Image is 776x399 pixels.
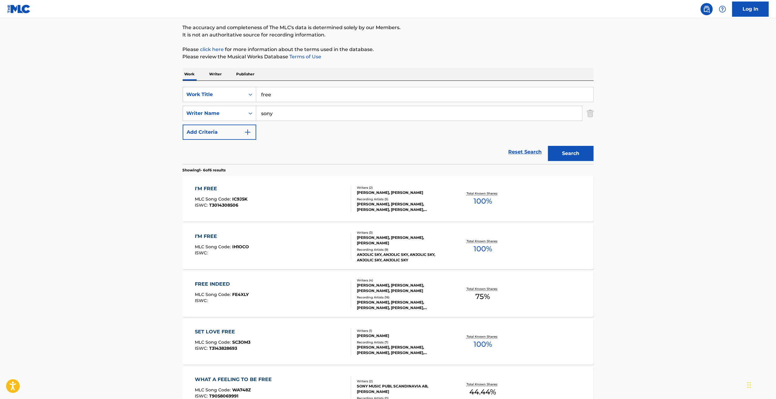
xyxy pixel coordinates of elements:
a: SET LOVE FREEMLC Song Code:SC3OM3ISWC:T3143828693Writers (1)[PERSON_NAME]Recording Artists (7)[PE... [183,319,594,365]
div: Writers ( 2 ) [357,379,449,384]
button: Search [548,146,594,161]
span: ISWC : [195,346,209,351]
div: Recording Artists ( 16 ) [357,295,449,300]
p: It is not an authoritative source for recording information. [183,31,594,39]
p: Total Known Shares: [467,334,499,339]
a: I'M FREEMLC Song Code:IC9J5KISWC:T3014308506Writers (2)[PERSON_NAME], [PERSON_NAME]Recording Arti... [183,176,594,222]
div: Recording Artists ( 9 ) [357,247,449,252]
p: Please for more information about the terms used in the database. [183,46,594,53]
iframe: Chat Widget [746,370,776,399]
div: [PERSON_NAME] [357,333,449,339]
span: MLC Song Code : [195,244,232,249]
div: 드래그 [747,376,751,394]
p: Please review the Musical Works Database [183,53,594,60]
div: Work Title [187,91,241,98]
a: I’M FREEMLC Song Code:IH1OCOISWC:Writers (3)[PERSON_NAME], [PERSON_NAME], [PERSON_NAME]Recording ... [183,224,594,269]
span: 100 % [474,339,492,350]
span: WA748Z [232,387,251,393]
span: 100 % [474,243,492,254]
span: T3014308506 [209,202,238,208]
div: FREE INDEED [195,280,249,288]
img: 9d2ae6d4665cec9f34b9.svg [244,129,251,136]
div: 채팅 위젯 [746,370,776,399]
div: [PERSON_NAME], [PERSON_NAME], [PERSON_NAME], [PERSON_NAME], [PERSON_NAME] [357,300,449,311]
img: MLC Logo [7,5,31,13]
div: Recording Artists ( 5 ) [357,197,449,201]
span: ISWC : [195,393,209,399]
div: WHAT A FEELING TO BE FREE [195,376,275,383]
div: [PERSON_NAME], [PERSON_NAME], [PERSON_NAME], [PERSON_NAME] [357,283,449,294]
div: Help [716,3,729,15]
div: Writers ( 3 ) [357,230,449,235]
a: click here [200,46,224,52]
a: FREE INDEEDMLC Song Code:FE4XLYISWC:Writers (4)[PERSON_NAME], [PERSON_NAME], [PERSON_NAME], [PERS... [183,271,594,317]
p: The accuracy and completeness of The MLC's data is determined solely by our Members. [183,24,594,31]
p: Writer [208,68,224,81]
a: Log In [732,2,769,17]
span: MLC Song Code : [195,339,232,345]
a: Terms of Use [288,54,322,60]
span: ISWC : [195,250,209,256]
a: Reset Search [505,145,545,159]
p: Publisher [235,68,257,81]
span: MLC Song Code : [195,292,232,297]
img: help [719,5,726,13]
p: Total Known Shares: [467,239,499,243]
p: Showing 1 - 6 of 6 results [183,167,226,173]
div: Writers ( 2 ) [357,185,449,190]
span: T3143828693 [209,346,237,351]
p: Total Known Shares: [467,287,499,291]
div: I’M FREE [195,233,249,240]
div: Writers ( 1 ) [357,328,449,333]
div: Writer Name [187,110,241,117]
div: Recording Artists ( 7 ) [357,340,449,345]
div: [PERSON_NAME], [PERSON_NAME], [PERSON_NAME] [357,235,449,246]
div: [PERSON_NAME], [PERSON_NAME], [PERSON_NAME], [PERSON_NAME], [PERSON_NAME] [357,345,449,356]
span: ISWC : [195,298,209,303]
form: Search Form [183,87,594,164]
img: search [703,5,710,13]
div: [PERSON_NAME], [PERSON_NAME], [PERSON_NAME], [PERSON_NAME], [PERSON_NAME] [357,201,449,212]
span: ISWC : [195,202,209,208]
p: Work [183,68,197,81]
span: IC9J5K [232,196,247,202]
img: Delete Criterion [587,106,594,121]
span: 44.44 % [469,387,496,397]
div: I'M FREE [195,185,247,192]
span: T9058069991 [209,393,238,399]
p: Total Known Shares: [467,382,499,387]
span: MLC Song Code : [195,387,232,393]
button: Add Criteria [183,125,256,140]
div: SET LOVE FREE [195,328,250,335]
span: 100 % [474,196,492,207]
div: SONY MUSIC PUBL SCANDINAVIA AB, [PERSON_NAME] [357,384,449,394]
span: FE4XLY [232,292,249,297]
span: MLC Song Code : [195,196,232,202]
span: 75 % [475,291,490,302]
div: [PERSON_NAME], [PERSON_NAME] [357,190,449,195]
div: Writers ( 4 ) [357,278,449,283]
a: Public Search [701,3,713,15]
div: ANJOLIC SKY, ANJOLIC SKY, ANJOLIC SKY, ANJOLIC SKY, ANJOLIC SKY [357,252,449,263]
span: SC3OM3 [232,339,250,345]
p: Total Known Shares: [467,191,499,196]
span: IH1OCO [232,244,249,249]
